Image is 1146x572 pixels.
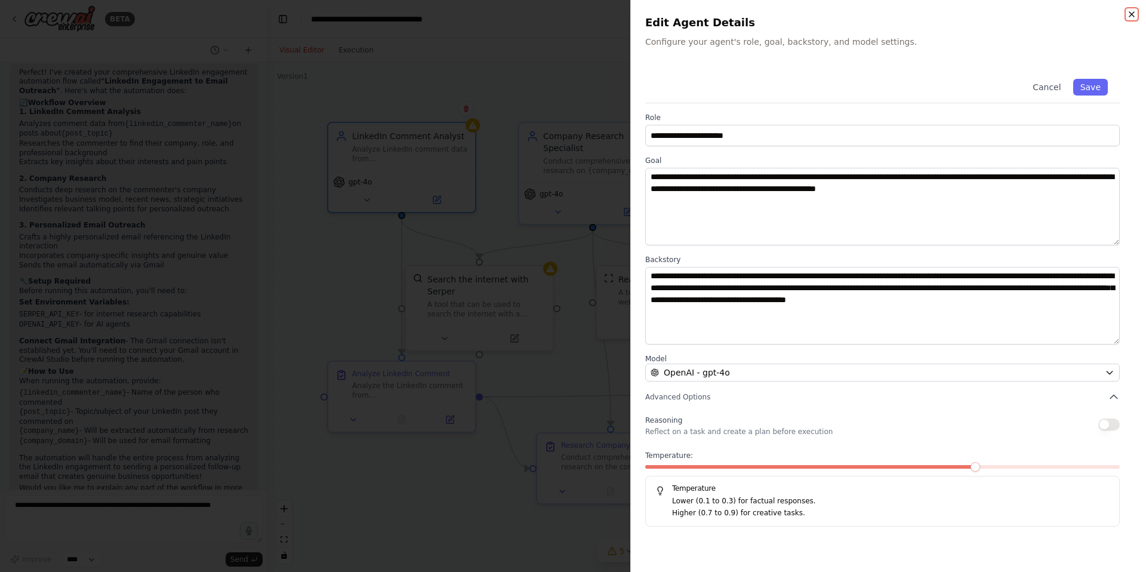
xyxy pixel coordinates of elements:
button: Cancel [1025,79,1068,96]
p: Higher (0.7 to 0.9) for creative tasks. [672,508,1110,519]
h2: Edit Agent Details [645,14,1132,31]
h5: Temperature [655,484,1110,493]
button: Save [1073,79,1108,96]
p: Configure your agent's role, goal, backstory, and model settings. [645,36,1132,48]
span: Reasoning [645,416,682,425]
button: OpenAI - gpt-4o [645,364,1120,382]
label: Goal [645,156,1120,165]
span: Temperature: [645,451,693,460]
span: OpenAI - gpt-4o [664,367,730,379]
label: Backstory [645,255,1120,265]
button: Advanced Options [645,391,1120,403]
p: Lower (0.1 to 0.3) for factual responses. [672,496,1110,508]
span: Advanced Options [645,392,710,402]
p: Reflect on a task and create a plan before execution [645,427,833,436]
label: Model [645,354,1120,364]
label: Role [645,113,1120,122]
